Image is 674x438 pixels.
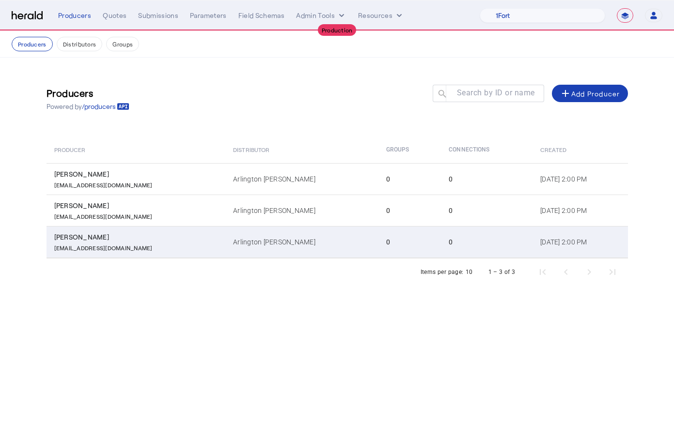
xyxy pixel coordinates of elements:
[82,102,129,111] a: /producers
[54,179,153,189] p: [EMAIL_ADDRESS][DOMAIN_NAME]
[533,195,627,226] td: [DATE] 2:00 PM
[57,37,103,51] button: Distributors
[12,11,43,20] img: Herald Logo
[560,88,620,99] div: Add Producer
[378,136,441,163] th: Groups
[47,136,226,163] th: Producer
[449,206,529,215] div: 0
[560,88,571,99] mat-icon: add
[533,163,627,195] td: [DATE] 2:00 PM
[58,11,91,20] div: Producers
[466,267,473,277] div: 10
[533,226,627,258] td: [DATE] 2:00 PM
[12,37,53,51] button: Producers
[225,195,378,226] td: Arlington [PERSON_NAME]
[449,174,529,184] div: 0
[488,267,516,277] div: 1 – 3 of 3
[138,11,178,20] div: Submissions
[225,136,378,163] th: Distributor
[296,11,346,20] button: internal dropdown menu
[318,24,357,36] div: Production
[47,102,129,111] p: Powered by
[225,163,378,195] td: Arlington [PERSON_NAME]
[358,11,404,20] button: Resources dropdown menu
[103,11,126,20] div: Quotes
[54,201,222,211] div: [PERSON_NAME]
[106,37,139,51] button: Groups
[533,136,627,163] th: Created
[441,136,533,163] th: Connections
[378,163,441,195] td: 0
[190,11,227,20] div: Parameters
[378,226,441,258] td: 0
[54,242,153,252] p: [EMAIL_ADDRESS][DOMAIN_NAME]
[449,237,529,247] div: 0
[238,11,285,20] div: Field Schemas
[54,169,222,179] div: [PERSON_NAME]
[54,211,153,220] p: [EMAIL_ADDRESS][DOMAIN_NAME]
[433,89,449,101] mat-icon: search
[378,195,441,226] td: 0
[47,86,129,100] h3: Producers
[54,232,222,242] div: [PERSON_NAME]
[421,267,464,277] div: Items per page:
[457,88,535,97] mat-label: Search by ID or name
[552,85,628,102] button: Add Producer
[225,226,378,258] td: Arlington [PERSON_NAME]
